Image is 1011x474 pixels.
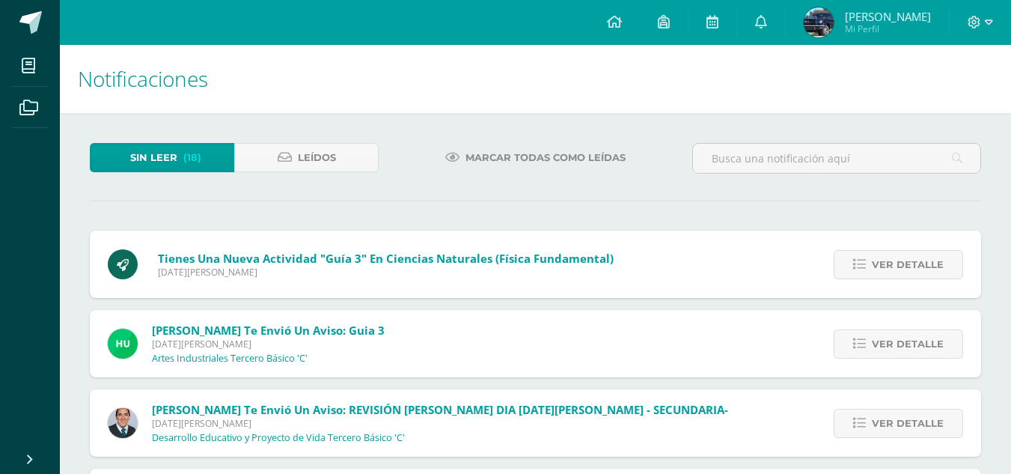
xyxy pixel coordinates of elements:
[804,7,834,37] img: b940d4f7a9fa58d7d3839923c49fcf79.png
[152,338,385,350] span: [DATE][PERSON_NAME]
[152,432,405,444] p: Desarrollo Educativo y Proyecto de Vida Tercero Básico 'C'
[693,144,980,173] input: Busca una notificación aquí
[234,143,379,172] a: Leídos
[152,417,728,430] span: [DATE][PERSON_NAME]
[158,266,614,279] span: [DATE][PERSON_NAME]
[130,144,177,171] span: Sin leer
[183,144,201,171] span: (18)
[108,408,138,438] img: 2306758994b507d40baaa54be1d4aa7e.png
[298,144,336,171] span: Leídos
[108,329,138,359] img: fd23069c3bd5c8dde97a66a86ce78287.png
[152,402,728,417] span: [PERSON_NAME] te envió un aviso: REVISIÓN [PERSON_NAME] DIA [DATE][PERSON_NAME] - SECUNDARIA-
[845,9,931,24] span: [PERSON_NAME]
[872,410,944,437] span: Ver detalle
[872,251,944,279] span: Ver detalle
[152,353,308,365] p: Artes Industriales Tercero Básico 'C'
[465,144,626,171] span: Marcar todas como leídas
[872,330,944,358] span: Ver detalle
[90,143,234,172] a: Sin leer(18)
[152,323,385,338] span: [PERSON_NAME] te envió un aviso: Guia 3
[78,64,208,93] span: Notificaciones
[845,22,931,35] span: Mi Perfil
[427,143,644,172] a: Marcar todas como leídas
[158,251,614,266] span: Tienes una nueva actividad "Guía 3" En Ciencias Naturales (Física Fundamental)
